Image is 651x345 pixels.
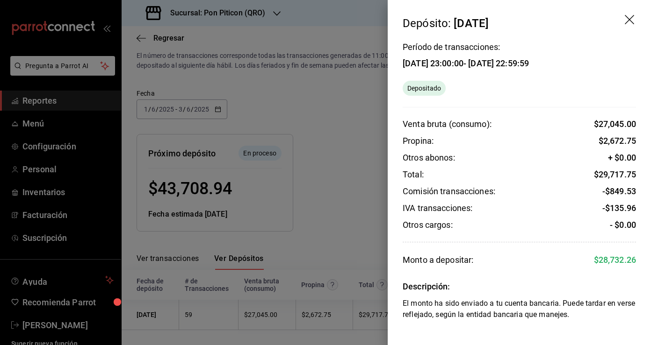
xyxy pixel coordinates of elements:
span: $ 28,732.26 [594,255,636,265]
div: Comisión transacciones: [403,186,495,197]
span: Depositado [404,84,445,93]
div: Período de transacciones: [403,43,529,51]
span: $ 27,045.00 [594,119,636,129]
div: Depósito: [403,15,489,32]
div: El monto ha sido enviado a tu cuenta bancaria. Puede tardar en verse reflejado, según la entidad ... [403,298,636,320]
div: Descripción: [403,281,636,292]
span: - $ 135.96 [602,203,636,213]
span: $ 2,672.75 [599,136,636,146]
div: El monto ha sido enviado a tu cuenta bancaria. Puede tardar en verse reflejado, según la entidad ... [403,81,446,96]
div: Monto a depositar: [403,253,473,266]
button: drag [625,15,636,26]
div: [DATE] 23:00:00 - [DATE] 22:59:59 [403,58,529,68]
span: - $ 849.53 [602,186,636,196]
span: $ 29,717.75 [594,169,636,179]
div: Total: [403,169,424,180]
div: [DATE] [454,17,489,30]
div: - $0.00 [610,219,636,231]
div: Otros abonos: [403,152,455,163]
div: IVA transacciones: [403,203,472,214]
div: Venta bruta (consumo): [403,119,492,130]
div: Otros cargos: [403,219,453,231]
div: Propina: [403,135,434,147]
div: + $0.00 [608,152,636,163]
